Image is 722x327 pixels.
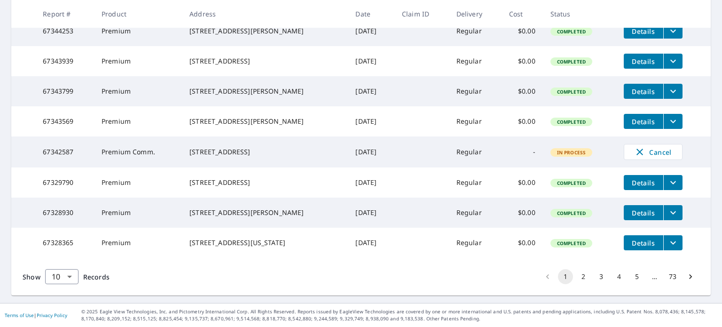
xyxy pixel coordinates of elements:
td: Premium Comm. [94,136,182,167]
span: Completed [551,88,591,95]
td: Regular [449,228,502,258]
button: page 1 [558,269,573,284]
span: Completed [551,210,591,216]
button: detailsBtn-67329790 [624,175,663,190]
div: [STREET_ADDRESS][US_STATE] [189,238,340,247]
button: detailsBtn-67343569 [624,114,663,129]
button: Go to page 73 [665,269,680,284]
td: [DATE] [348,76,394,106]
span: Completed [551,58,591,65]
span: Records [83,272,110,281]
td: Premium [94,167,182,198]
span: Details [629,27,658,36]
td: $0.00 [502,198,543,228]
td: $0.00 [502,167,543,198]
td: $0.00 [502,228,543,258]
span: In Process [551,149,592,156]
span: Details [629,57,658,66]
td: Premium [94,76,182,106]
td: Regular [449,136,502,167]
td: 67343799 [35,76,94,106]
button: filesDropdownBtn-67344253 [663,24,683,39]
button: Go to page 2 [576,269,591,284]
button: filesDropdownBtn-67328365 [663,235,683,250]
nav: pagination navigation [539,269,699,284]
div: [STREET_ADDRESS] [189,147,340,157]
td: Premium [94,106,182,136]
span: Details [629,117,658,126]
td: [DATE] [348,106,394,136]
span: Completed [551,28,591,35]
div: [STREET_ADDRESS][PERSON_NAME] [189,26,340,36]
span: Details [629,208,658,217]
div: [STREET_ADDRESS][PERSON_NAME] [189,208,340,217]
td: 67329790 [35,167,94,198]
button: detailsBtn-67328365 [624,235,663,250]
td: 67343569 [35,106,94,136]
button: filesDropdownBtn-67343799 [663,84,683,99]
button: detailsBtn-67328930 [624,205,663,220]
td: $0.00 [502,46,543,76]
td: Regular [449,16,502,46]
td: 67342587 [35,136,94,167]
td: - [502,136,543,167]
span: Completed [551,240,591,247]
div: [STREET_ADDRESS][PERSON_NAME] [189,87,340,96]
a: Terms of Use [5,312,34,319]
span: Cancel [634,146,673,158]
button: filesDropdownBtn-67328930 [663,205,683,220]
button: Go to next page [683,269,698,284]
td: [DATE] [348,167,394,198]
p: © 2025 Eagle View Technologies, Inc. and Pictometry International Corp. All Rights Reserved. Repo... [81,308,717,322]
td: [DATE] [348,198,394,228]
div: [STREET_ADDRESS][PERSON_NAME] [189,117,340,126]
td: Regular [449,76,502,106]
div: Show 10 records [45,269,78,284]
button: detailsBtn-67344253 [624,24,663,39]
button: detailsBtn-67343939 [624,54,663,69]
td: Regular [449,46,502,76]
td: Regular [449,106,502,136]
td: Regular [449,167,502,198]
td: [DATE] [348,46,394,76]
div: … [647,272,662,281]
button: Go to page 3 [594,269,609,284]
button: filesDropdownBtn-67329790 [663,175,683,190]
a: Privacy Policy [37,312,67,319]
td: [DATE] [348,228,394,258]
button: detailsBtn-67343799 [624,84,663,99]
button: filesDropdownBtn-67343569 [663,114,683,129]
td: Premium [94,198,182,228]
span: Completed [551,119,591,125]
div: 10 [45,263,78,290]
td: 67328365 [35,228,94,258]
span: Show [23,272,40,281]
button: filesDropdownBtn-67343939 [663,54,683,69]
td: Premium [94,16,182,46]
td: $0.00 [502,76,543,106]
td: 67343939 [35,46,94,76]
td: Premium [94,46,182,76]
span: Details [629,239,658,247]
button: Go to page 5 [629,269,644,284]
div: [STREET_ADDRESS] [189,178,340,187]
td: $0.00 [502,16,543,46]
button: Cancel [624,144,683,160]
div: [STREET_ADDRESS] [189,56,340,66]
p: | [5,312,67,318]
span: Details [629,178,658,187]
span: Completed [551,180,591,186]
button: Go to page 4 [612,269,627,284]
td: [DATE] [348,16,394,46]
span: Details [629,87,658,96]
td: 67344253 [35,16,94,46]
td: Premium [94,228,182,258]
td: $0.00 [502,106,543,136]
td: [DATE] [348,136,394,167]
td: 67328930 [35,198,94,228]
td: Regular [449,198,502,228]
